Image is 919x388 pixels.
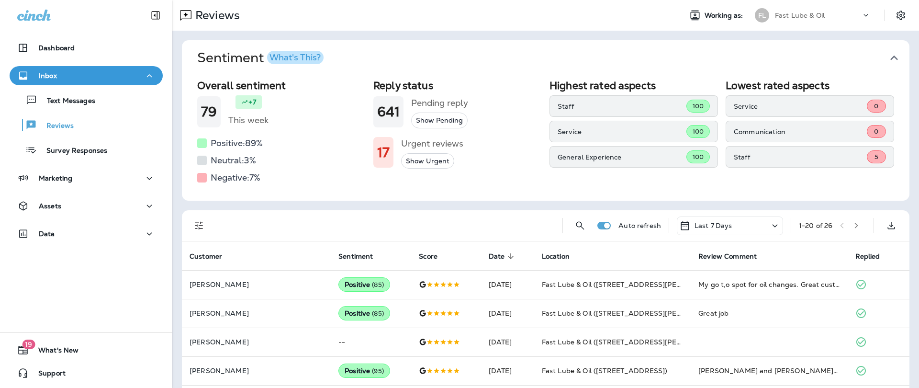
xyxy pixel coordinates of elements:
h2: Reply status [373,80,542,91]
p: General Experience [558,153,686,161]
span: Fast Lube & Oil ([STREET_ADDRESS][PERSON_NAME]) [542,280,727,289]
h2: Lowest rated aspects [726,80,894,91]
div: Great job [698,308,840,318]
button: Dashboard [10,38,163,57]
h5: This week [228,113,269,128]
p: Reviews [37,122,74,131]
div: What's This? [269,53,321,62]
h5: Positive: 89 % [211,136,263,151]
button: 19What's New [10,341,163,360]
span: 100 [693,102,704,110]
button: Filters [190,216,209,235]
button: Reviews [10,115,163,135]
span: Score [419,252,437,261]
h5: Neutral: 3 % [211,153,256,168]
div: Tavish and James were awesome! [698,366,840,376]
div: 1 - 20 of 26 [799,222,832,229]
p: Service [734,103,867,110]
p: Marketing [39,174,72,182]
p: [PERSON_NAME] [190,338,323,346]
span: Fast Lube & Oil ([STREET_ADDRESS][PERSON_NAME]) [542,309,727,318]
p: Text Messages [37,97,95,106]
p: Survey Responses [37,147,107,156]
p: Auto refresh [618,222,661,229]
td: -- [331,328,411,356]
p: [PERSON_NAME] [190,309,323,317]
span: ( 85 ) [372,281,384,289]
div: SentimentWhat's This? [182,76,909,201]
button: Data [10,224,163,243]
span: Sentiment [338,252,373,261]
button: What's This? [267,51,324,64]
div: Positive [338,306,390,320]
p: Inbox [39,72,57,80]
td: [DATE] [481,299,534,328]
span: Fast Lube & Oil ([STREET_ADDRESS]) [542,366,668,375]
p: +7 [248,97,256,107]
span: 0 [874,102,878,110]
span: 100 [693,127,704,136]
button: Settings [892,7,909,24]
td: [DATE] [481,356,534,385]
h1: 641 [377,104,400,120]
h5: Negative: 7 % [211,170,260,185]
p: Dashboard [38,44,75,52]
p: Communication [734,128,867,136]
span: Support [29,369,66,381]
span: Fast Lube & Oil ([STREET_ADDRESS][PERSON_NAME]) [542,338,727,346]
span: Customer [190,252,222,261]
span: 19 [22,340,35,349]
span: Score [419,252,450,261]
span: 100 [693,153,704,161]
button: Show Urgent [401,153,454,169]
span: ( 85 ) [372,309,384,318]
button: Survey Responses [10,140,163,160]
div: My go t,o spot for oil changes. Great customer service. Appreciate being shown my filters and giv... [698,280,840,289]
span: Sentiment [338,252,385,261]
p: Reviews [191,8,240,23]
h5: Urgent reviews [401,136,463,151]
button: Inbox [10,66,163,85]
span: Customer [190,252,235,261]
p: Staff [734,153,867,161]
h2: Overall sentiment [197,80,366,91]
button: Assets [10,196,163,216]
button: Search Reviews [571,216,590,235]
p: Service [558,128,686,136]
button: SentimentWhat's This? [190,40,917,76]
span: Review Comment [698,252,769,261]
h5: Pending reply [411,95,468,111]
button: Show Pending [411,113,468,128]
span: Working as: [705,11,745,20]
h2: Highest rated aspects [549,80,718,91]
button: Marketing [10,169,163,188]
span: 0 [874,127,878,136]
span: Location [542,252,582,261]
button: Text Messages [10,90,163,110]
button: Export as CSV [882,216,901,235]
span: Review Comment [698,252,757,261]
span: 5 [874,153,878,161]
h1: 17 [377,145,390,160]
td: [DATE] [481,328,534,356]
span: Replied [855,252,880,261]
p: [PERSON_NAME] [190,367,323,375]
span: Date [489,252,517,261]
td: [DATE] [481,270,534,299]
p: Fast Lube & Oil [775,11,825,19]
button: Support [10,364,163,383]
p: Assets [39,202,61,210]
p: Last 7 Days [695,222,732,229]
span: Date [489,252,505,261]
span: Location [542,252,570,261]
div: Positive [338,277,390,292]
h1: 79 [201,104,217,120]
div: FL [755,8,769,23]
span: Replied [855,252,893,261]
span: What's New [29,346,78,358]
h1: Sentiment [197,50,324,66]
p: [PERSON_NAME] [190,281,323,288]
div: Positive [338,364,390,378]
p: Data [39,230,55,238]
span: ( 95 ) [372,367,384,375]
